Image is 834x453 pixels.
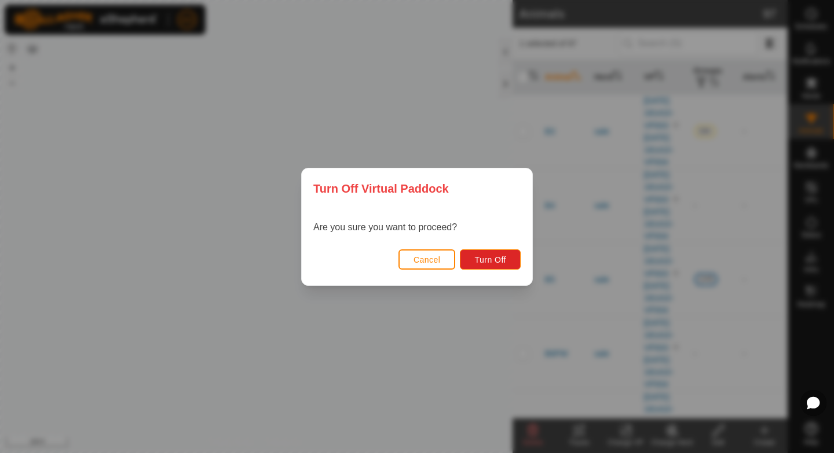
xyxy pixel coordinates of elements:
span: Cancel [414,255,441,264]
span: Turn Off Virtual Paddock [313,180,449,197]
span: Turn Off [474,255,506,264]
p: Are you sure you want to proceed? [313,220,457,234]
button: Cancel [398,249,456,270]
button: Turn Off [460,249,521,270]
